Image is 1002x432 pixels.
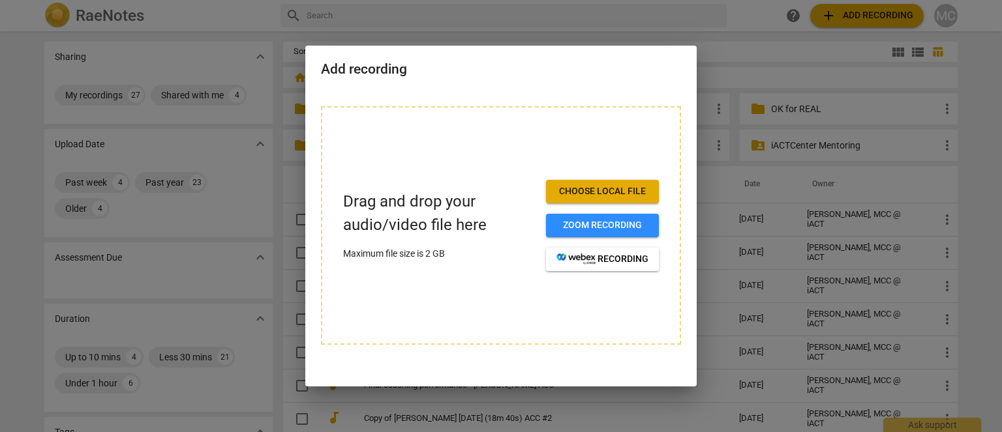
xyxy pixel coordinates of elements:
button: Zoom recording [546,214,659,237]
span: recording [556,253,648,266]
span: Choose local file [556,185,648,198]
p: Drag and drop your audio/video file here [343,190,536,236]
p: Maximum file size is 2 GB [343,247,536,261]
h2: Add recording [321,61,681,78]
button: recording [546,248,659,271]
button: Choose local file [546,180,659,203]
span: Zoom recording [556,219,648,232]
